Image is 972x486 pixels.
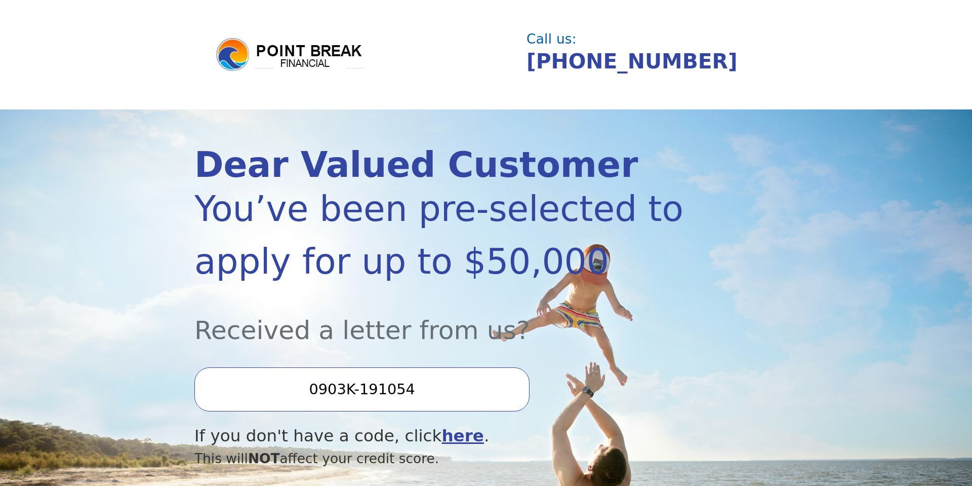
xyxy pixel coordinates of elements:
div: This will affect your credit score. [194,448,690,469]
img: logo.png [215,36,367,73]
div: You’ve been pre-selected to apply for up to $50,000 [194,182,690,288]
div: Dear Valued Customer [194,147,690,182]
div: Call us: [526,32,769,46]
span: NOT [248,451,280,466]
a: here [441,426,484,445]
input: Enter your Offer Code: [194,367,530,411]
div: Received a letter from us? [194,288,690,349]
a: [PHONE_NUMBER] [526,49,738,73]
div: If you don't have a code, click . [194,424,690,448]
